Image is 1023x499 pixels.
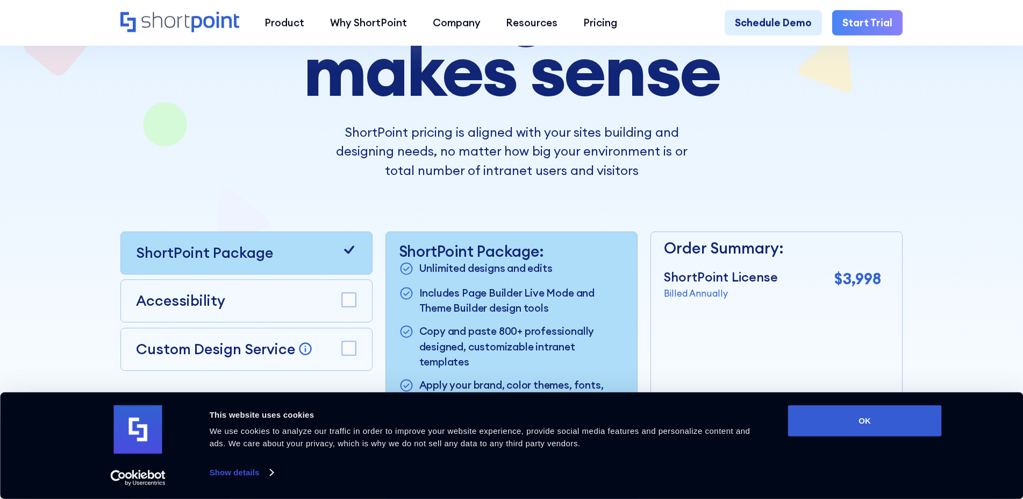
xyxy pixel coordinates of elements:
[725,10,822,36] a: Schedule Demo
[788,405,942,437] button: OK
[419,377,625,408] p: Apply your brand, color themes, fonts, navigation and more
[399,242,625,261] p: ShortPoint Package:
[506,15,557,31] div: Resources
[210,409,764,421] div: This website uses cookies
[664,237,881,260] p: Order Summary:
[433,15,481,31] div: Company
[419,324,625,370] p: Copy and paste 800+ professionally designed, customizable intranet templates
[317,10,420,36] a: Why ShortPoint
[583,15,617,31] div: Pricing
[570,10,630,36] a: Pricing
[114,405,162,454] img: logo
[264,15,304,31] div: Product
[834,268,881,291] p: $3,998
[91,470,185,486] a: Usercentrics Cookiebot - opens in a new window
[832,10,903,36] a: Start Trial
[330,15,407,31] div: Why ShortPoint
[210,426,750,448] span: We use cookies to analyze our traffic in order to improve your website experience, provide social...
[136,290,225,312] p: Accessibility
[252,10,318,36] a: Product
[419,285,625,316] p: Includes Page Builder Live Mode and Theme Builder design tools
[120,12,239,34] a: Home
[493,10,570,36] a: Resources
[419,261,553,278] p: Unlimited designs and edits
[136,340,295,358] p: Custom Design Service
[320,123,704,180] p: ShortPoint pricing is aligned with your sites building and designing needs, no matter how big you...
[210,465,273,481] a: Show details
[136,242,273,264] p: ShortPoint Package
[420,10,493,36] a: Company
[664,268,778,287] p: ShortPoint License
[664,287,778,300] p: Billed Annually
